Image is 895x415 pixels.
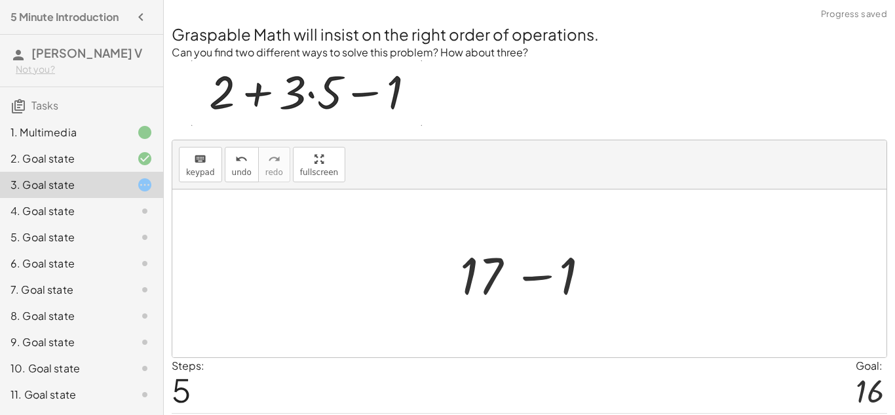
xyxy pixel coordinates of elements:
i: keyboard [194,151,206,167]
button: keyboardkeypad [179,147,222,182]
i: Task started. [137,177,153,193]
div: 5. Goal state [10,229,116,245]
h2: Graspable Math will insist on the right order of operations. [172,23,887,45]
span: [PERSON_NAME] V [31,45,142,60]
div: 8. Goal state [10,308,116,324]
div: 11. Goal state [10,387,116,403]
img: c98fd760e6ed093c10ccf3c4ca28a3dcde0f4c7a2f3786375f60a510364f4df2.gif [191,60,422,126]
span: 5 [172,370,191,410]
i: Task not started. [137,229,153,245]
p: Can you find two different ways to solve this problem? How about three? [172,45,887,60]
i: Task not started. [137,282,153,298]
i: Task not started. [137,203,153,219]
i: Task finished. [137,125,153,140]
button: undoundo [225,147,259,182]
i: Task not started. [137,308,153,324]
h4: 5 Minute Introduction [10,9,119,25]
span: keypad [186,168,215,177]
div: Not you? [16,63,153,76]
div: 7. Goal state [10,282,116,298]
i: Task finished and correct. [137,151,153,167]
i: undo [235,151,248,167]
label: Steps: [172,359,204,372]
div: 4. Goal state [10,203,116,219]
span: Progress saved [821,8,887,21]
span: redo [265,168,283,177]
span: undo [232,168,252,177]
div: 3. Goal state [10,177,116,193]
i: Task not started. [137,361,153,376]
div: 6. Goal state [10,256,116,271]
i: Task not started. [137,387,153,403]
div: 2. Goal state [10,151,116,167]
div: Goal: [856,358,887,374]
i: redo [268,151,280,167]
i: Task not started. [137,334,153,350]
div: 1. Multimedia [10,125,116,140]
div: 9. Goal state [10,334,116,350]
i: Task not started. [137,256,153,271]
span: fullscreen [300,168,338,177]
div: 10. Goal state [10,361,116,376]
button: fullscreen [293,147,345,182]
button: redoredo [258,147,290,182]
span: Tasks [31,98,58,112]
